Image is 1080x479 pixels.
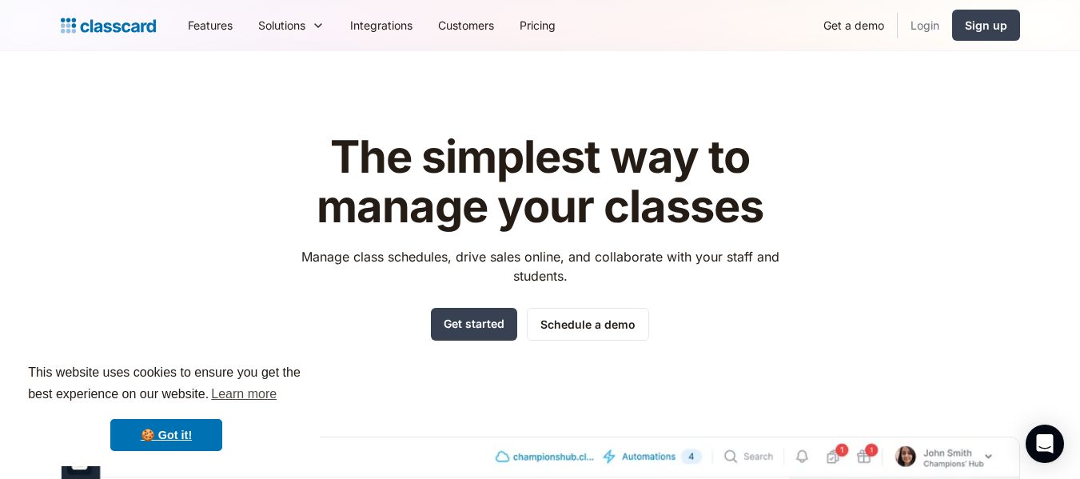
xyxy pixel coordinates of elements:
[1026,425,1064,463] div: Open Intercom Messenger
[61,14,156,37] a: home
[337,7,425,43] a: Integrations
[245,7,337,43] div: Solutions
[527,308,649,341] a: Schedule a demo
[507,7,568,43] a: Pricing
[952,10,1020,41] a: Sign up
[286,247,794,285] p: Manage class schedules, drive sales online, and collaborate with your staff and students.
[425,7,507,43] a: Customers
[965,17,1007,34] div: Sign up
[286,133,794,231] h1: The simplest way to manage your classes
[811,7,897,43] a: Get a demo
[13,348,320,466] div: cookieconsent
[175,7,245,43] a: Features
[431,308,517,341] a: Get started
[258,17,305,34] div: Solutions
[898,7,952,43] a: Login
[209,382,279,406] a: learn more about cookies
[110,419,222,451] a: dismiss cookie message
[28,363,305,406] span: This website uses cookies to ensure you get the best experience on our website.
